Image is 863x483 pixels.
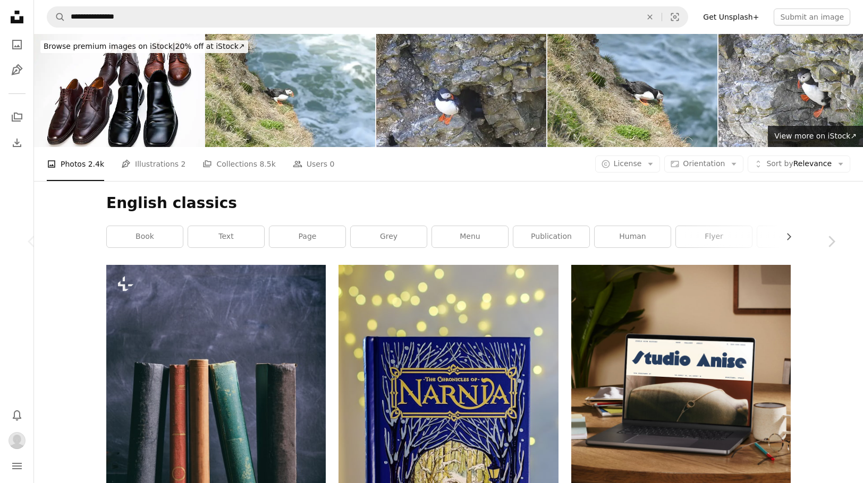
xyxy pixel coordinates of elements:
span: Relevance [766,159,832,169]
a: human [595,226,671,247]
button: scroll list to the right [779,226,791,247]
a: publication [513,226,589,247]
a: menu [432,226,508,247]
a: Browse premium images on iStock|20% off at iStock↗ [34,34,255,59]
span: Sort by [766,159,793,168]
button: Visual search [662,7,688,27]
a: page [269,226,345,247]
span: 0 [330,158,335,170]
button: Orientation [664,156,743,172]
button: Search Unsplash [47,7,65,27]
span: Orientation [683,159,725,168]
span: 2 [181,158,186,170]
a: View more on iStock↗ [768,126,863,147]
a: Download History [6,132,28,153]
a: Collections [6,107,28,128]
span: License [614,159,642,168]
button: Profile [6,430,28,451]
img: Avatar of user J Ditter [9,432,26,449]
a: Illustrations [6,59,28,81]
a: Collections 8.5k [202,147,275,181]
a: grey [351,226,427,247]
span: 8.5k [259,158,275,170]
h1: English classics [106,194,791,213]
a: Users 0 [293,147,335,181]
button: Sort byRelevance [748,156,850,172]
span: 20% off at iStock ↗ [44,42,245,50]
a: Get Unsplash+ [697,8,765,25]
img: Atlantic Puffin looking downwards while standing just above the entrance to its burrow in the sid... [376,34,546,147]
button: License [595,156,661,172]
a: brochure [757,226,833,247]
a: book [107,226,183,247]
a: Photos [6,34,28,55]
a: a blue book with a picture of a man walking through the woods [339,423,558,433]
button: Notifications [6,404,28,426]
a: Next [799,191,863,292]
a: text [188,226,264,247]
a: Old books on a wooden shelf, black board background. Law, history library shelf, vertical shot [106,404,326,413]
form: Find visuals sitewide [47,6,688,28]
a: Illustrations 2 [121,147,185,181]
img: shoe classics [34,34,204,147]
a: flyer [676,226,752,247]
button: Menu [6,455,28,477]
button: Clear [638,7,662,27]
span: View more on iStock ↗ [774,132,857,140]
img: Atlantic Puffin plucking grass from the edge of a grass-covered cliff face [547,34,717,147]
button: Submit an image [774,8,850,25]
span: Browse premium images on iStock | [44,42,175,50]
img: Atlantic Puffin holding grass in its beak while standing at the edge of a grassy cliff face [205,34,375,147]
